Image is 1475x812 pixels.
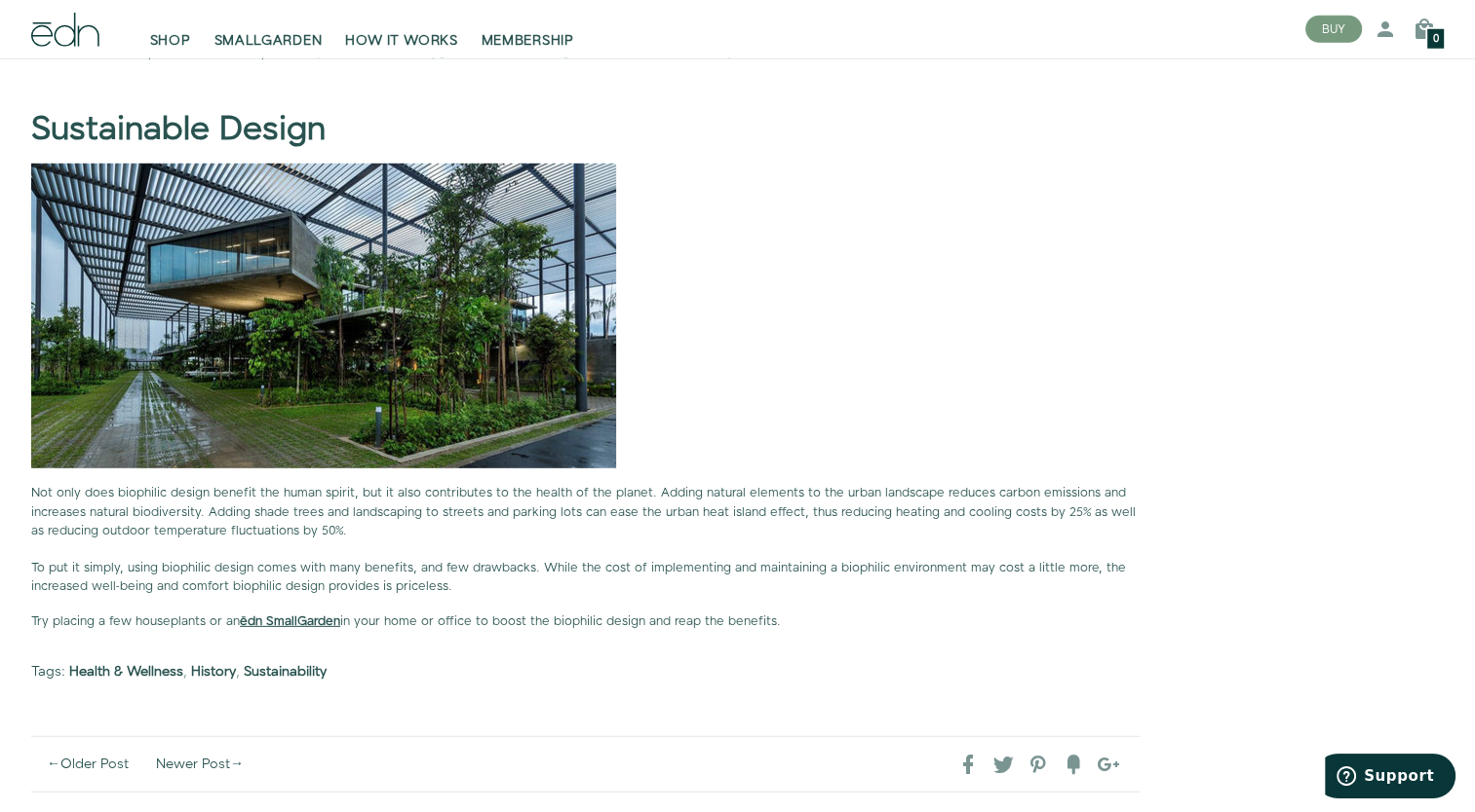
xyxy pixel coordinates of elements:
[31,612,781,630] span: Try placing a few houseplants or an in your home or office to boost the biophilic design and reap...
[138,8,203,51] a: SHOP
[31,484,1136,538] span: Not only does biophilic design benefit the human spirit, but it also contributes to the health of...
[47,754,129,774] a: ←Older Post
[240,612,340,630] a: ēdn SmallGarden
[47,754,60,773] span: ←
[150,31,191,51] span: SHOP
[333,8,469,51] a: HOW IT WORKS
[69,662,183,682] a: Health & Wellness
[244,662,327,682] a: Sustainability
[183,662,187,682] span: ,
[236,662,240,682] span: ,
[470,8,586,51] a: MEMBERSHIP
[1325,754,1456,802] iframe: Opens a widget where you can find more information
[31,559,1126,595] span: To put it simply, using biophilic design comes with many benefits, and few drawbacks. While the c...
[345,31,457,51] span: HOW IT WORKS
[156,754,244,774] a: Newer Post→
[203,8,334,51] a: SMALLGARDEN
[191,662,236,682] a: History
[31,106,326,153] b: Sustainable Design
[1305,16,1362,43] button: BUY
[214,31,323,51] span: SMALLGARDEN
[31,25,1131,61] span: As studies have found that the presence of plants boosts people's moods and increases human energ...
[1433,34,1439,45] span: 0
[482,31,574,51] span: MEMBERSHIP
[230,754,244,773] span: →
[31,662,65,682] span: Tags:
